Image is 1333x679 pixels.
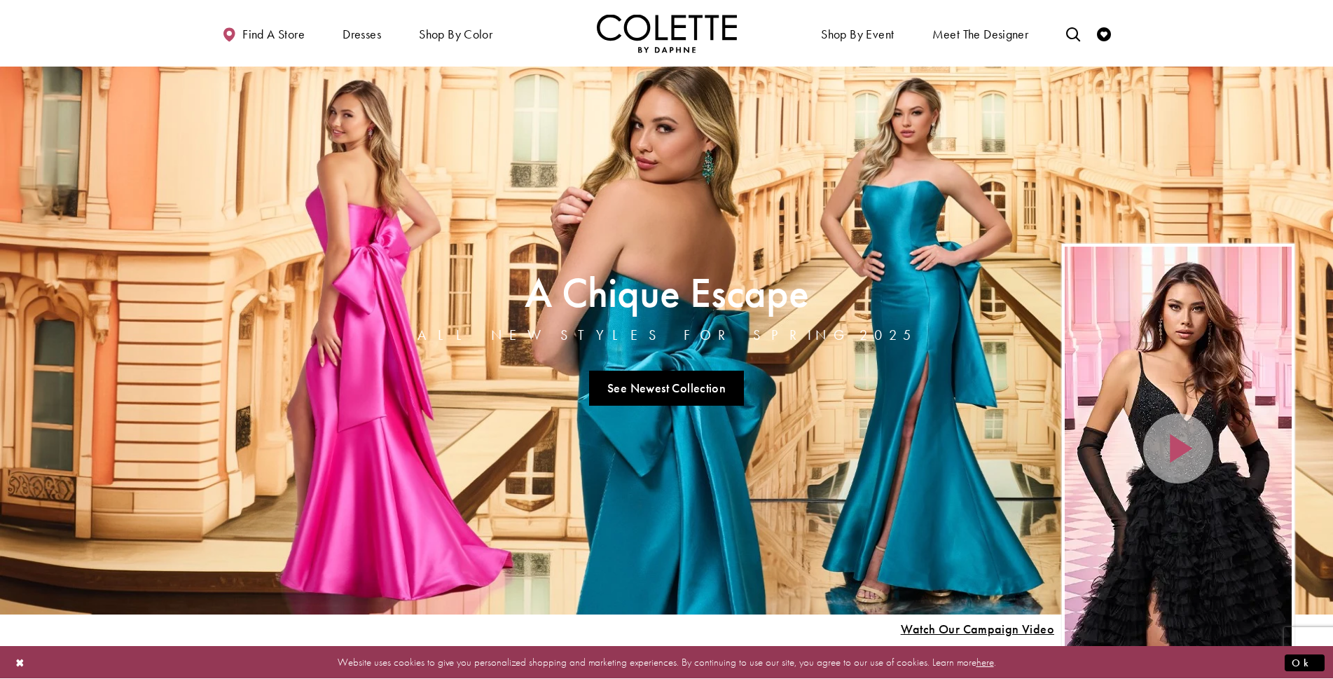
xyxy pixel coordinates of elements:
[8,650,32,675] button: Close Dialog
[219,14,308,53] a: Find a store
[1093,14,1114,53] a: Check Wishlist
[929,14,1032,53] a: Meet the designer
[976,655,994,669] a: here
[101,653,1232,672] p: Website uses cookies to give you personalized shopping and marketing experiences. By continuing t...
[821,27,894,41] span: Shop By Event
[419,27,492,41] span: Shop by color
[1063,14,1084,53] a: Toggle search
[415,14,496,53] span: Shop by color
[339,14,385,53] span: Dresses
[932,27,1029,41] span: Meet the designer
[343,27,381,41] span: Dresses
[1285,654,1325,671] button: Submit Dialog
[589,371,745,406] a: See Newest Collection A Chique Escape All New Styles For Spring 2025
[597,14,737,53] img: Colette by Daphne
[900,622,1054,636] span: Play Slide #15 Video
[413,365,920,411] ul: Slider Links
[242,27,305,41] span: Find a store
[597,14,737,53] a: Visit Home Page
[817,14,897,53] span: Shop By Event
